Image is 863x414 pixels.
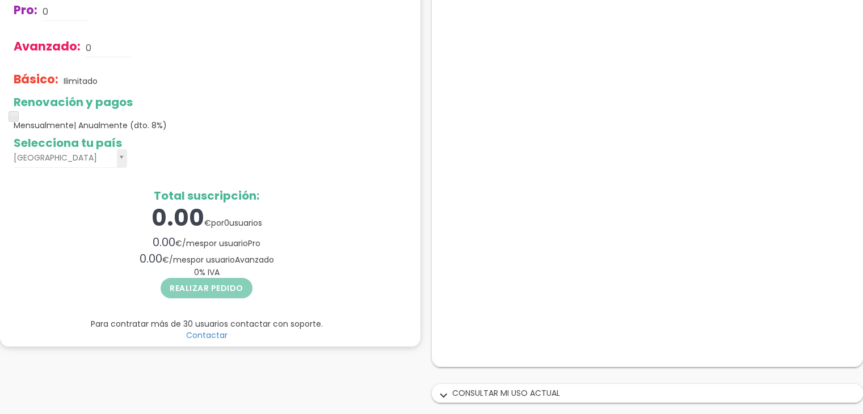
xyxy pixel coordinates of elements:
span: € [175,238,182,249]
div: / por usuario [14,234,399,251]
span: 0.00 [140,251,162,267]
span: % IVA [194,267,220,278]
span: 0 [224,217,229,229]
a: Contactar [186,329,228,341]
span: € [162,254,169,265]
span: Mensualmente [14,120,167,131]
span: 0 [194,267,199,278]
h2: Selecciona tu país [14,137,399,149]
a: [GEOGRAPHIC_DATA] [14,149,127,168]
span: Pro [248,238,260,249]
div: / por usuario [14,251,399,267]
span: mes [173,254,191,265]
div: por usuarios [14,202,399,234]
h2: Renovación y pagos [14,96,399,108]
span: Básico: [14,71,58,87]
span: Avanzado: [14,38,81,54]
span: [GEOGRAPHIC_DATA] [14,149,112,167]
div: CONSULTAR MI USO ACTUAL [432,385,863,402]
span: | Anualmente (dto. 8%) [74,120,167,131]
h2: Total suscripción: [14,189,399,202]
span: Avanzado [235,254,274,265]
i: expand_more [435,388,453,403]
span: Pro: [14,2,37,18]
p: Ilimitado [64,75,98,87]
p: Para contratar más de 30 usuarios contactar con soporte. [14,318,399,329]
span: 0.00 [153,234,175,250]
span: 0.00 [151,202,204,234]
span: € [204,217,211,229]
span: mes [186,238,204,249]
